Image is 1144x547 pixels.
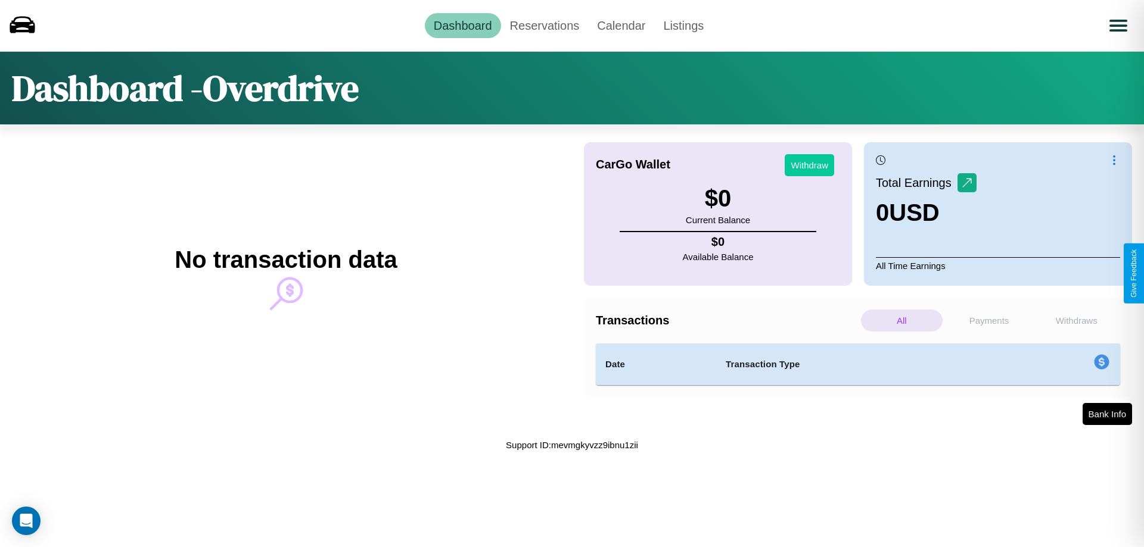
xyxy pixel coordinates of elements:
h3: 0 USD [876,199,977,226]
p: Total Earnings [876,172,958,193]
p: Current Balance [686,212,750,228]
h4: $ 0 [683,235,754,249]
a: Dashboard [425,13,501,38]
button: Bank Info [1083,403,1132,425]
p: Withdraws [1036,310,1117,332]
h4: Date [605,357,707,371]
a: Calendar [588,13,654,38]
h4: Transaction Type [726,357,996,371]
table: simple table [596,343,1120,385]
h3: $ 0 [686,185,750,212]
a: Listings [654,13,713,38]
button: Withdraw [785,154,834,176]
a: Reservations [501,13,589,38]
p: Payments [949,310,1030,332]
p: All [861,310,943,332]
h4: Transactions [596,314,858,327]
div: Open Intercom Messenger [12,507,41,535]
h1: Dashboard - Overdrive [12,64,359,112]
button: Open menu [1102,9,1135,42]
h2: No transaction data [175,246,397,273]
div: Give Feedback [1130,249,1138,298]
p: Available Balance [683,249,754,265]
h4: CarGo Wallet [596,158,670,171]
p: All Time Earnings [876,257,1120,274]
p: Support ID: mevmgkyvzz9ibnu1zii [506,437,638,453]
